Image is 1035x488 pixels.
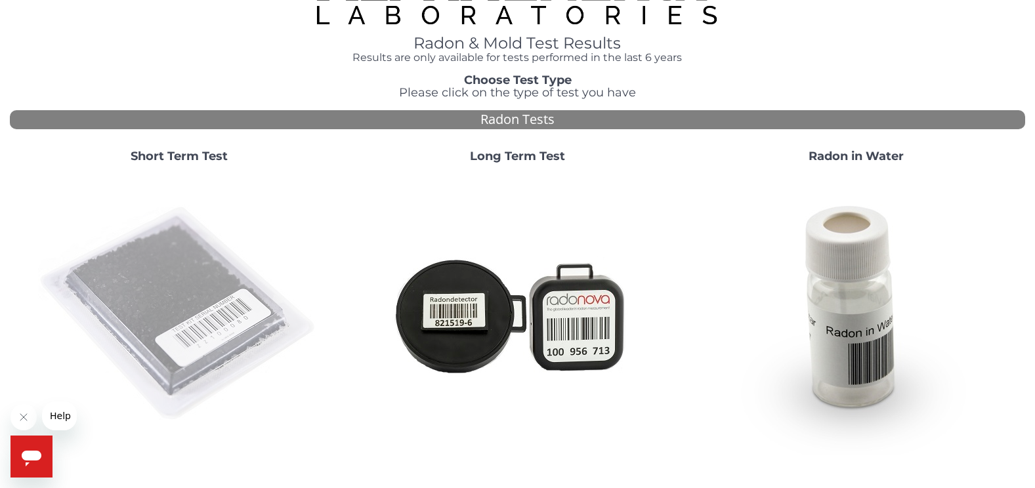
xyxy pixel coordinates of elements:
strong: Long Term Test [470,149,565,163]
iframe: Message from company [42,401,77,430]
h1: Radon & Mold Test Results [314,35,721,52]
div: Radon Tests [10,110,1025,129]
span: Please click on the type of test you have [399,85,636,100]
img: Radtrak2vsRadtrak3.jpg [376,173,658,455]
h4: Results are only available for tests performed in the last 6 years [314,52,721,64]
iframe: Button to launch messaging window [11,436,53,478]
img: ShortTerm.jpg [38,173,320,455]
strong: Choose Test Type [464,73,572,87]
img: RadoninWater.jpg [715,173,997,455]
iframe: Close message [11,404,37,430]
strong: Radon in Water [809,149,904,163]
strong: Short Term Test [131,149,228,163]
